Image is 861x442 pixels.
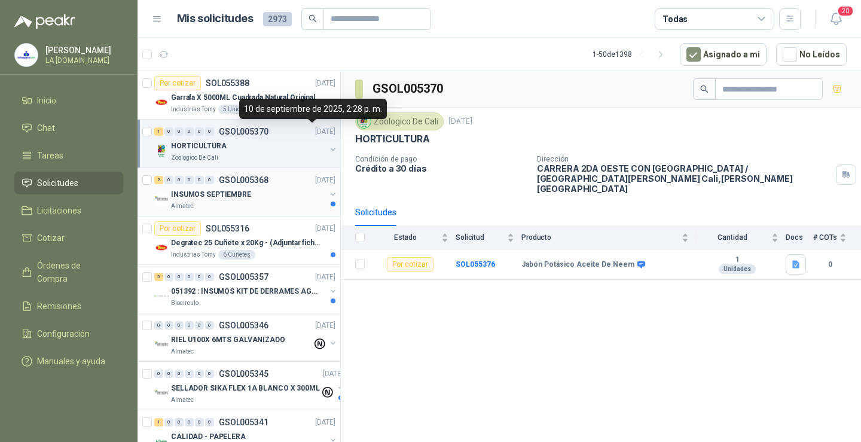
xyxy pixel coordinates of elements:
div: 0 [195,321,204,330]
p: [DATE] [315,126,335,138]
div: 0 [195,127,204,136]
div: 0 [205,321,214,330]
b: 0 [813,259,847,270]
a: Chat [14,117,123,139]
span: Solicitudes [37,176,78,190]
a: Por cotizarSOL055316[DATE] Company LogoDegratec 25 Cuñete x 20Kg - (Adjuntar ficha técnica)Indust... [138,217,340,265]
div: 0 [164,176,173,184]
img: Company Logo [154,337,169,352]
th: Cantidad [696,226,786,249]
div: 0 [185,176,194,184]
p: RIEL U100X 6MTS GALVANIZADO [171,334,285,346]
div: Solicitudes [355,206,396,219]
a: Licitaciones [14,199,123,222]
p: Biocirculo [171,298,199,308]
div: Zoologico De Cali [355,112,444,130]
img: Company Logo [154,192,169,206]
button: 20 [825,8,847,30]
p: GSOL005368 [219,176,268,184]
a: 2 0 0 0 0 0 GSOL005368[DATE] Company LogoINSUMOS SEPTIEMBREAlmatec [154,173,338,211]
div: 1 - 50 de 1398 [593,45,670,64]
div: 0 [205,176,214,184]
div: 0 [195,370,204,378]
th: Docs [786,226,813,249]
span: Remisiones [37,300,81,313]
span: Solicitud [456,233,505,242]
button: Asignado a mi [680,43,767,66]
th: Estado [372,226,456,249]
a: 0 0 0 0 0 0 GSOL005345[DATE] Company LogoSELLADOR SIKA FLEX 1A BLANCO X 300MLAlmatec [154,367,346,405]
p: [DATE] [315,272,335,283]
div: 10 de septiembre de 2025, 2:28 p. m. [239,99,387,119]
b: Jabón Potásico Aceite De Neem [521,260,634,270]
p: Industrias Tomy [171,250,216,260]
div: 0 [185,127,194,136]
div: 0 [205,127,214,136]
p: Almatec [171,347,194,356]
div: 0 [175,370,184,378]
div: 5 Unidades [218,105,259,114]
a: Cotizar [14,227,123,249]
p: [DATE] [315,78,335,89]
div: 0 [205,273,214,281]
span: Inicio [37,94,56,107]
span: Cotizar [37,231,65,245]
a: Solicitudes [14,172,123,194]
div: 0 [154,321,163,330]
th: # COTs [813,226,861,249]
a: Remisiones [14,295,123,318]
img: Company Logo [358,115,371,128]
p: Condición de pago [355,155,527,163]
span: Cantidad [696,233,769,242]
div: 0 [195,176,204,184]
h1: Mis solicitudes [177,10,254,28]
img: Company Logo [154,95,169,109]
a: Por cotizarSOL055388[DATE] Company LogoGarrafa X 5000ML Cuadrada Natural OriginalIndustrias Tomy5... [138,71,340,120]
div: 0 [205,370,214,378]
div: 0 [185,370,194,378]
p: [DATE] [323,368,343,380]
div: 0 [175,418,184,426]
div: Por cotizar [154,76,201,90]
div: 0 [185,273,194,281]
span: # COTs [813,233,837,242]
div: 0 [195,418,204,426]
a: SOL055376 [456,260,495,269]
div: 1 [154,127,163,136]
div: 0 [175,127,184,136]
span: Órdenes de Compra [37,259,112,285]
div: 0 [164,418,173,426]
div: 0 [175,176,184,184]
p: Dirección [537,155,831,163]
div: 0 [164,370,173,378]
p: Crédito a 30 días [355,163,527,173]
div: 1 [154,418,163,426]
p: HORTICULTURA [171,141,227,152]
div: 5 [154,273,163,281]
p: Degratec 25 Cuñete x 20Kg - (Adjuntar ficha técnica) [171,237,320,249]
div: 0 [185,418,194,426]
div: 0 [185,321,194,330]
div: Por cotizar [154,221,201,236]
span: Configuración [37,327,90,340]
span: Licitaciones [37,204,81,217]
div: 0 [175,321,184,330]
div: 0 [205,418,214,426]
span: Manuales y ayuda [37,355,105,368]
span: Chat [37,121,55,135]
div: 0 [164,273,173,281]
span: Estado [372,233,439,242]
p: Garrafa X 5000ML Cuadrada Natural Original [171,92,315,103]
div: Todas [662,13,688,26]
a: 5 0 0 0 0 0 GSOL005357[DATE] Company Logo051392 : INSUMOS KIT DE DERRAMES AGOSTO 2025Biocirculo [154,270,338,308]
p: GSOL005357 [219,273,268,281]
div: 6 Cuñetes [218,250,255,260]
p: [DATE] [315,417,335,428]
div: 0 [164,127,173,136]
p: GSOL005346 [219,321,268,330]
img: Company Logo [154,289,169,303]
a: 0 0 0 0 0 0 GSOL005346[DATE] Company LogoRIEL U100X 6MTS GALVANIZADOAlmatec [154,318,338,356]
p: GSOL005370 [219,127,268,136]
div: 0 [175,273,184,281]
